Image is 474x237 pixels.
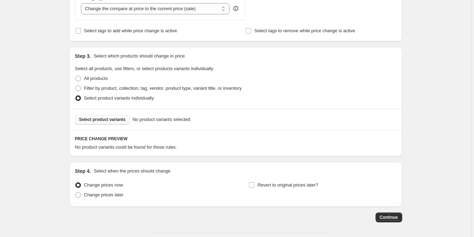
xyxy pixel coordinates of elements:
span: No product variants selected [132,116,190,123]
span: Filter by product, collection, tag, vendor, product type, variant title, or inventory [84,86,242,91]
span: Select tags to remove while price change is active [254,28,355,33]
span: All products [84,76,108,81]
p: Select which products should change in price [94,53,185,60]
span: Continue [380,215,398,220]
span: Revert to original prices later? [257,182,318,188]
h2: Step 3. [75,53,91,60]
span: Select tags to add while price change is active [84,28,177,33]
span: Select all products, use filters, or select products variants individually [75,66,213,71]
h2: Step 4. [75,168,91,175]
button: Select product variants [75,115,130,124]
span: Change prices later [84,192,124,197]
h6: PRICE CHANGE PREVIEW [75,136,397,142]
span: Change prices now [84,182,123,188]
div: help [232,5,239,12]
button: Continue [376,212,402,222]
span: Select product variants individually [84,95,154,101]
span: Select product variants [79,117,126,122]
span: No product variants could be found for those rules. [75,144,177,150]
p: Select when the prices should change [94,168,170,175]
